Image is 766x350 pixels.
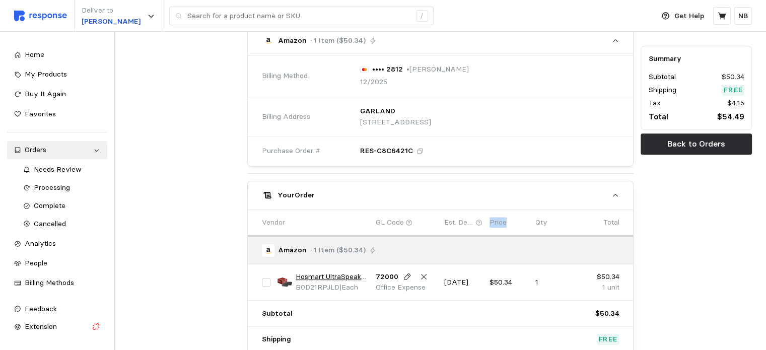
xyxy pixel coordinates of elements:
p: Amazon [278,35,307,46]
span: Analytics [25,239,56,248]
img: svg%3e [360,66,369,73]
p: GARLAND [360,106,395,117]
a: Home [7,46,107,64]
p: 72000 [376,271,398,283]
div: Orders [25,145,90,156]
h5: Your Order [277,190,315,200]
span: Buy It Again [25,89,66,98]
span: Purchase Order # [262,146,320,157]
p: Vendor [262,217,285,228]
p: 1 [535,277,574,288]
button: Amazon· 1 Item ($50.34) [248,27,634,55]
p: Free [724,85,743,96]
p: • [PERSON_NAME] [406,64,469,75]
p: Shipping [648,85,676,96]
p: Price [490,217,507,228]
p: Tax [648,98,660,109]
a: Complete [16,197,108,215]
button: YourOrder [248,181,634,209]
a: Cancelled [16,215,108,233]
span: Feedback [25,304,57,313]
p: Est. Delivery [444,217,474,228]
p: GL Code [376,217,404,228]
p: [STREET_ADDRESS] [360,117,431,128]
img: svg%3e [14,11,67,21]
span: Home [25,50,44,59]
a: Billing Methods [7,274,107,292]
p: $50.34 [722,72,744,83]
p: Total [648,110,668,123]
p: Free [598,334,617,345]
span: My Products [25,69,67,79]
div: / [416,10,428,22]
p: Back to Orders [667,137,725,150]
a: Orders [7,141,107,159]
p: Subtotal [648,72,675,83]
span: Billing Method [262,71,308,82]
p: · 1 Item ($50.34) [310,245,366,256]
button: Get Help [656,7,710,26]
p: $50.34 [490,277,528,288]
span: Favorites [25,109,56,118]
p: 12/2025 [360,77,387,88]
p: •••• 2812 [372,64,403,75]
a: Hosmart UltraSpeak Pro Intercoms Wireless for Home, 2024 Two-Way Real-time Intercom Full Duplex W... [296,271,369,283]
a: Favorites [7,105,107,123]
h5: Summary [648,53,744,64]
p: $4.15 [727,98,744,109]
div: Amazon· 1 Item ($50.34) [248,55,634,166]
a: Buy It Again [7,85,107,103]
p: Total [603,217,619,228]
p: $54.49 [717,110,744,123]
p: Subtotal [262,308,293,319]
button: NB [734,7,752,25]
p: [DATE] [444,277,482,288]
span: Needs Review [34,165,82,174]
p: 1 unit [581,282,619,293]
button: Feedback [7,300,107,318]
a: People [7,254,107,272]
p: $50.34 [581,271,619,283]
p: Deliver to [82,5,141,16]
span: Cancelled [34,219,66,228]
button: Extension [7,318,107,336]
p: Qty [535,217,547,228]
a: Processing [16,179,108,197]
a: Needs Review [16,161,108,179]
a: Analytics [7,235,107,253]
p: $50.34 [595,308,619,319]
p: Office Expense [376,282,432,293]
span: B0D21RPJLD [296,283,339,292]
p: Amazon [278,245,307,256]
p: [PERSON_NAME] [82,16,141,27]
p: Shipping [262,334,291,345]
span: Processing [34,183,70,192]
span: People [25,258,47,267]
span: Billing Methods [25,278,74,287]
p: NB [738,11,748,22]
a: My Products [7,65,107,84]
p: · 1 Item ($50.34) [310,35,366,46]
p: Get Help [674,11,704,22]
span: Complete [34,201,65,210]
span: Billing Address [262,111,310,122]
input: Search for a product name or SKU [187,7,410,25]
button: Back to Orders [641,133,752,155]
img: 61YukiOTkTL._AC_SY300_SX300_QL70_FMwebp_.jpg [277,275,292,290]
p: RES-C8C6421C [360,146,413,157]
span: | Each [339,283,358,292]
span: Extension [25,322,57,331]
